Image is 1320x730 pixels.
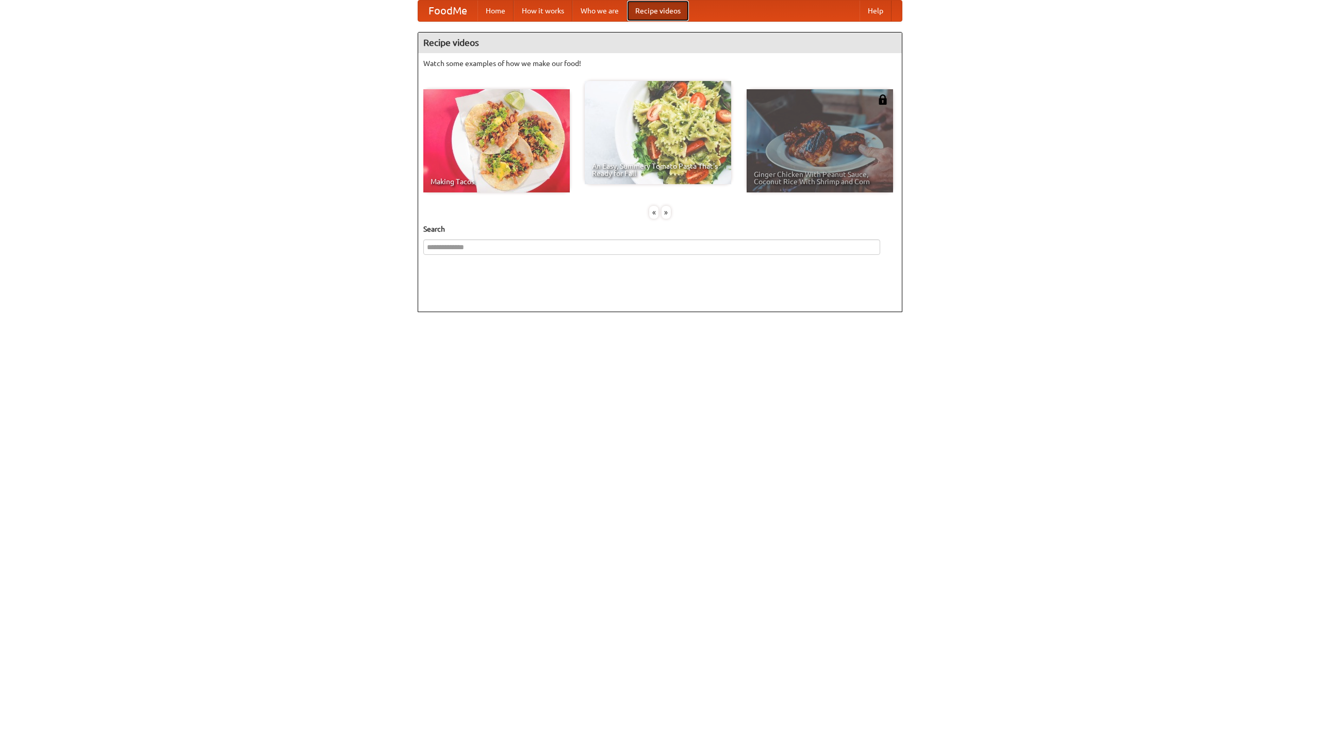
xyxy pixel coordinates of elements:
a: An Easy, Summery Tomato Pasta That's Ready for Fall [585,81,731,184]
a: Making Tacos [423,89,570,192]
div: « [649,206,658,219]
a: FoodMe [418,1,477,21]
p: Watch some examples of how we make our food! [423,58,897,69]
h4: Recipe videos [418,33,902,53]
a: How it works [514,1,572,21]
a: Recipe videos [627,1,689,21]
a: Home [477,1,514,21]
img: 483408.png [878,94,888,105]
a: Help [860,1,892,21]
div: » [662,206,671,219]
span: Making Tacos [431,178,563,185]
a: Who we are [572,1,627,21]
span: An Easy, Summery Tomato Pasta That's Ready for Fall [592,163,724,177]
h5: Search [423,224,897,234]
